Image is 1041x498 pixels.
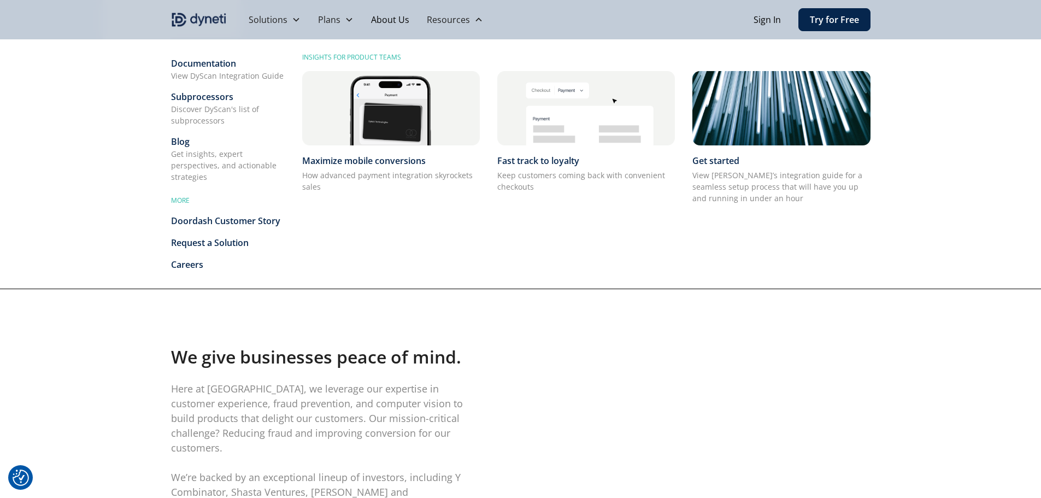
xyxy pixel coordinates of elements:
a: Request a Solution [171,236,285,249]
div: Resources [427,13,470,26]
a: DocumentationView DyScan Integration Guide [171,57,285,81]
div: Solutions [240,9,309,31]
img: Image of a mobile Dyneti UI scanning a credit card [302,71,480,145]
div: Get insights, expert perspectives, and actionable strategies [171,148,285,183]
a: Image of a mobile Dyneti UI scanning a credit cardMaximize mobile conversionsHow advanced payment... [302,67,480,197]
a: Careers [171,258,285,271]
a: Image of a mobile Dyneti UI scanning a credit cardFast track to loyaltyKeep customers coming back... [497,67,675,197]
div: Solutions [249,13,287,26]
button: Consent Preferences [13,470,29,486]
p: Keep customers coming back with convenient checkouts [497,169,675,192]
div: Get started [692,154,870,167]
a: BlogGet insights, expert perspectives, and actionable strategies [171,135,285,183]
a: Get startedView [PERSON_NAME]’s integration guide for a seamless setup process that will have you... [692,67,870,208]
div: Plans [309,9,362,31]
div: Documentation [171,57,285,70]
div: Discover DyScan's list of subprocessors [171,103,285,126]
img: Image of a mobile Dyneti UI scanning a credit card [497,71,675,145]
a: home [171,11,227,28]
p: View [PERSON_NAME]’s integration guide for a seamless setup process that will have you up and run... [692,169,870,204]
a: Doordash Customer Story [171,214,285,227]
div: INSIGHTS FOR PRODUCT TEAMS [302,52,871,62]
div: MORE [171,196,285,206]
div: Blog [171,135,285,148]
div: Plans [318,13,340,26]
div: Subprocessors [171,90,285,103]
div: Maximize mobile conversions [302,154,480,167]
div: Fast track to loyalty [497,154,675,167]
h4: We give businesses peace of mind. [171,345,477,368]
a: SubprocessorsDiscover DyScan's list of subprocessors [171,90,285,126]
img: Dyneti indigo logo [171,11,227,28]
p: How advanced payment integration skyrockets sales [302,169,480,192]
a: Sign In [754,13,781,26]
img: Revisit consent button [13,470,29,486]
div: View DyScan Integration Guide [171,70,285,81]
a: Try for Free [798,8,871,31]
